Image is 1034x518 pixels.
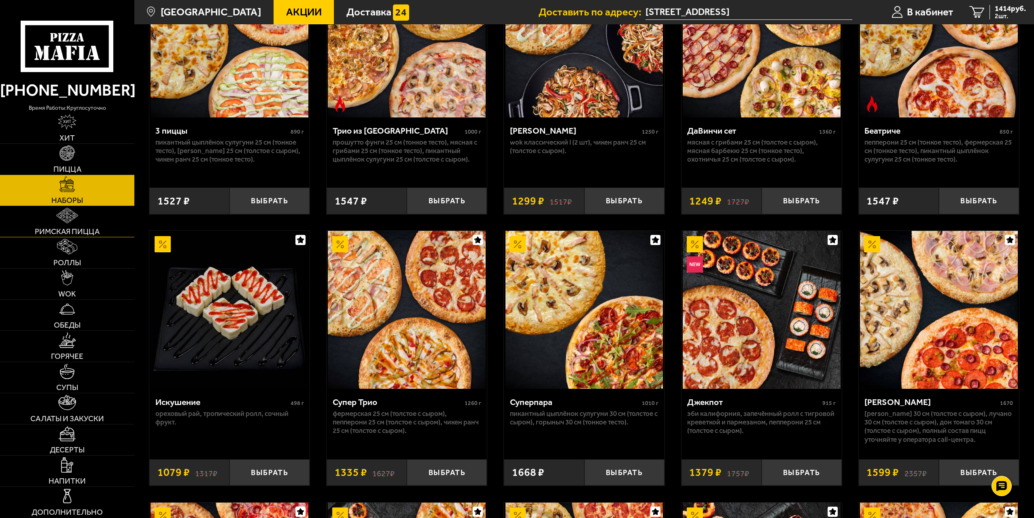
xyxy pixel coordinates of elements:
[229,188,310,214] button: Выбрать
[584,459,665,486] button: Выбрать
[939,459,1019,486] button: Выбрать
[510,138,658,156] p: Wok классический L (2 шт), Чикен Ранч 25 см (толстое с сыром).
[195,467,217,478] s: 1317 ₽
[819,128,836,135] span: 1360 г
[157,196,190,207] span: 1527 ₽
[995,13,1026,19] span: 2 шт.
[687,409,836,435] p: Эби Калифорния, Запечённый ролл с тигровой креветкой и пармезаном, Пепперони 25 см (толстое с сыр...
[689,467,722,478] span: 1379 ₽
[864,96,880,112] img: Острое блюдо
[161,7,261,17] span: [GEOGRAPHIC_DATA]
[864,236,880,252] img: Акционный
[510,409,658,427] p: Пикантный цыплёнок сулугуни 30 см (толстое с сыром), Горыныч 30 см (тонкое тесто).
[689,196,722,207] span: 1249 ₽
[584,188,665,214] button: Выбрать
[291,128,304,135] span: 890 г
[291,400,304,407] span: 498 г
[682,231,842,389] a: АкционныйНовинкаДжекпот
[151,231,308,389] img: Искушение
[155,397,289,407] div: Искушение
[157,467,190,478] span: 1079 ₽
[49,477,86,485] span: Напитки
[864,126,998,136] div: Беатриче
[333,126,463,136] div: Трио из [GEOGRAPHIC_DATA]
[539,7,645,17] span: Доставить по адресу:
[465,400,481,407] span: 1260 г
[155,126,289,136] div: 3 пиццы
[687,126,817,136] div: ДаВинчи сет
[155,138,304,164] p: Пикантный цыплёнок сулугуни 25 см (тонкое тесто), [PERSON_NAME] 25 см (толстое с сыром), Чикен Ра...
[859,231,1019,389] a: АкционныйХет Трик
[51,196,83,204] span: Наборы
[864,138,1013,164] p: Пепперони 25 см (тонкое тесто), Фермерская 25 см (тонкое тесто), Пикантный цыплёнок сулугуни 25 с...
[407,459,487,486] button: Выбрать
[1000,400,1013,407] span: 1670
[904,467,927,478] s: 2357 ₽
[683,231,841,389] img: Джекпот
[286,7,322,17] span: Акции
[327,231,487,389] a: АкционныйСупер Трио
[510,236,526,252] img: Акционный
[332,236,348,252] img: Акционный
[939,188,1019,214] button: Выбрать
[727,467,749,478] s: 1757 ₽
[642,400,658,407] span: 1010 г
[155,236,171,252] img: Акционный
[727,196,749,207] s: 1727 ₽
[346,7,391,17] span: Доставка
[864,397,998,407] div: [PERSON_NAME]
[333,397,463,407] div: Супер Трио
[35,228,100,235] span: Римская пицца
[995,5,1026,13] span: 1414 руб.
[59,134,75,142] span: Хит
[907,7,953,17] span: В кабинет
[229,459,310,486] button: Выбрать
[335,196,367,207] span: 1547 ₽
[30,415,104,422] span: Салаты и закуски
[550,196,572,207] s: 1517 ₽
[822,400,836,407] span: 915 г
[642,128,658,135] span: 1250 г
[687,397,820,407] div: Джекпот
[866,467,899,478] span: 1599 ₽
[762,459,842,486] button: Выбрать
[393,4,409,21] img: 15daf4d41897b9f0e9f617042186c801.svg
[512,196,544,207] span: 1299 ₽
[860,231,1018,389] img: Хет Трик
[645,5,852,20] span: улица Композиторов, 12Б
[687,236,703,252] img: Акционный
[58,290,76,298] span: WOK
[505,231,663,389] img: Суперпара
[372,467,395,478] s: 1627 ₽
[510,397,640,407] div: Суперпара
[332,96,348,112] img: Острое блюдо
[333,409,481,435] p: Фермерская 25 см (толстое с сыром), Пепперони 25 см (толстое с сыром), Чикен Ранч 25 см (толстое ...
[335,467,367,478] span: 1335 ₽
[465,128,481,135] span: 1000 г
[687,138,836,164] p: Мясная с грибами 25 см (толстое с сыром), Мясная Барбекю 25 см (тонкое тесто), Охотничья 25 см (т...
[762,188,842,214] button: Выбрать
[687,256,703,273] img: Новинка
[1000,128,1013,135] span: 850 г
[32,508,103,516] span: Дополнительно
[407,188,487,214] button: Выбрать
[155,409,304,427] p: Ореховый рай, Тропический ролл, Сочный фрукт.
[50,446,85,454] span: Десерты
[864,409,1013,444] p: [PERSON_NAME] 30 см (толстое с сыром), Лучано 30 см (толстое с сыром), Дон Томаго 30 см (толстое ...
[645,5,852,20] input: Ваш адрес доставки
[333,138,481,164] p: Прошутто Фунги 25 см (тонкое тесто), Мясная с грибами 25 см (тонкое тесто), Пикантный цыплёнок су...
[149,231,310,389] a: АкционныйИскушение
[54,321,81,329] span: Обеды
[56,384,78,391] span: Супы
[510,126,640,136] div: [PERSON_NAME]
[53,165,81,173] span: Пицца
[866,196,899,207] span: 1547 ₽
[504,231,664,389] a: АкционныйСуперпара
[53,259,81,266] span: Роллы
[51,352,83,360] span: Горячее
[512,467,544,478] span: 1668 ₽
[328,231,486,389] img: Супер Трио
